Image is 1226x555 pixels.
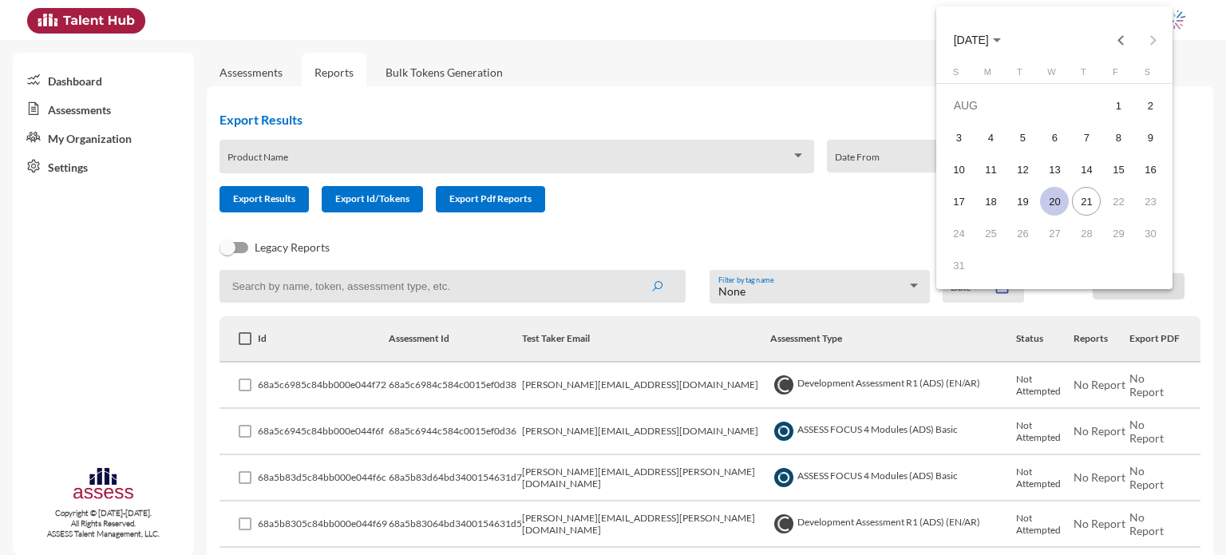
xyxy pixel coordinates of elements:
[1007,67,1038,83] th: Tuesday
[941,24,1014,56] button: Choose month and year
[1038,121,1070,153] td: August 6, 2025
[1070,121,1102,153] td: August 7, 2025
[1134,89,1166,121] td: August 2, 2025
[1134,67,1166,83] th: Saturday
[1040,123,1069,152] div: 6
[975,185,1007,217] td: August 18, 2025
[1102,121,1134,153] td: August 8, 2025
[1072,219,1101,248] div: 28
[976,155,1005,184] div: 11
[1072,155,1101,184] div: 14
[1038,67,1070,83] th: Wednesday
[1007,153,1038,185] td: August 12, 2025
[1104,187,1133,216] div: 22
[976,123,1005,152] div: 4
[1134,217,1166,249] td: August 30, 2025
[1008,187,1037,216] div: 19
[1038,153,1070,185] td: August 13, 2025
[1104,123,1133,152] div: 8
[1105,24,1137,56] button: Previous month
[944,187,973,216] div: 17
[943,153,975,185] td: August 10, 2025
[1008,219,1037,248] div: 26
[1040,155,1069,184] div: 13
[1136,155,1165,184] div: 16
[976,219,1005,248] div: 25
[975,217,1007,249] td: August 25, 2025
[1038,217,1070,249] td: August 27, 2025
[943,185,975,217] td: August 17, 2025
[1137,24,1169,56] button: Next month
[944,251,973,279] div: 31
[1134,153,1166,185] td: August 16, 2025
[944,155,973,184] div: 10
[1007,121,1038,153] td: August 5, 2025
[1072,123,1101,152] div: 7
[1136,187,1165,216] div: 23
[1007,217,1038,249] td: August 26, 2025
[1008,155,1037,184] div: 12
[1102,217,1134,249] td: August 29, 2025
[1070,185,1102,217] td: August 21, 2025
[1070,153,1102,185] td: August 14, 2025
[975,67,1007,83] th: Monday
[943,89,1102,121] td: AUG
[1102,153,1134,185] td: August 15, 2025
[943,121,975,153] td: August 3, 2025
[1102,67,1134,83] th: Friday
[1008,123,1037,152] div: 5
[1134,185,1166,217] td: August 23, 2025
[1102,185,1134,217] td: August 22, 2025
[954,34,989,47] span: [DATE]
[943,217,975,249] td: August 24, 2025
[944,123,973,152] div: 3
[943,249,975,281] td: August 31, 2025
[1136,123,1165,152] div: 9
[1007,185,1038,217] td: August 19, 2025
[1040,219,1069,248] div: 27
[1104,219,1133,248] div: 29
[1102,89,1134,121] td: August 1, 2025
[1072,187,1101,216] div: 21
[1038,185,1070,217] td: August 20, 2025
[1136,91,1165,120] div: 2
[944,219,973,248] div: 24
[1104,91,1133,120] div: 1
[943,67,975,83] th: Sunday
[1104,155,1133,184] div: 15
[1040,187,1069,216] div: 20
[1070,67,1102,83] th: Thursday
[976,187,1005,216] div: 18
[1070,217,1102,249] td: August 28, 2025
[975,121,1007,153] td: August 4, 2025
[975,153,1007,185] td: August 11, 2025
[1136,219,1165,248] div: 30
[1134,121,1166,153] td: August 9, 2025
